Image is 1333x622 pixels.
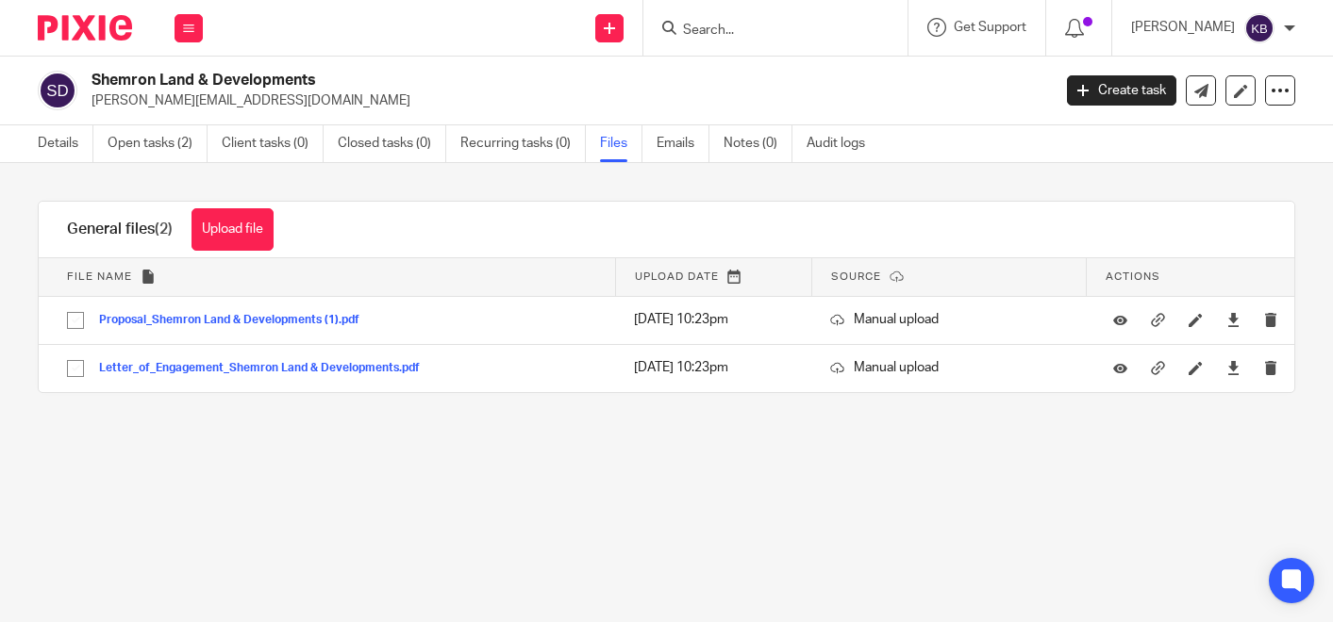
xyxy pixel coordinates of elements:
[92,71,849,90] h2: Shemron Land & Developments
[1131,18,1235,37] p: [PERSON_NAME]
[460,125,586,162] a: Recurring tasks (0)
[1106,271,1160,282] span: Actions
[67,271,132,282] span: File name
[58,303,93,338] input: Select
[38,125,93,162] a: Details
[67,220,173,239] h1: General files
[635,271,719,282] span: Upload date
[830,310,1067,329] p: Manual upload
[634,358,792,377] p: [DATE] 10:23pm
[1226,310,1241,329] a: Download
[634,310,792,329] p: [DATE] 10:23pm
[38,71,77,110] img: svg%3E
[155,221,173,237] span: (2)
[954,21,1026,34] span: Get Support
[92,91,1039,110] p: [PERSON_NAME][EMAIL_ADDRESS][DOMAIN_NAME]
[600,125,642,162] a: Files
[830,358,1067,377] p: Manual upload
[38,15,132,41] img: Pixie
[58,351,93,386] input: Select
[108,125,208,162] a: Open tasks (2)
[1226,358,1241,377] a: Download
[657,125,709,162] a: Emails
[192,208,274,251] button: Upload file
[222,125,324,162] a: Client tasks (0)
[1067,75,1176,106] a: Create task
[99,314,374,327] button: Proposal_Shemron Land & Developments (1).pdf
[681,23,851,40] input: Search
[338,125,446,162] a: Closed tasks (0)
[831,271,881,282] span: Source
[807,125,879,162] a: Audit logs
[724,125,792,162] a: Notes (0)
[99,362,434,375] button: Letter_of_Engagement_Shemron Land & Developments.pdf
[1244,13,1275,43] img: svg%3E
